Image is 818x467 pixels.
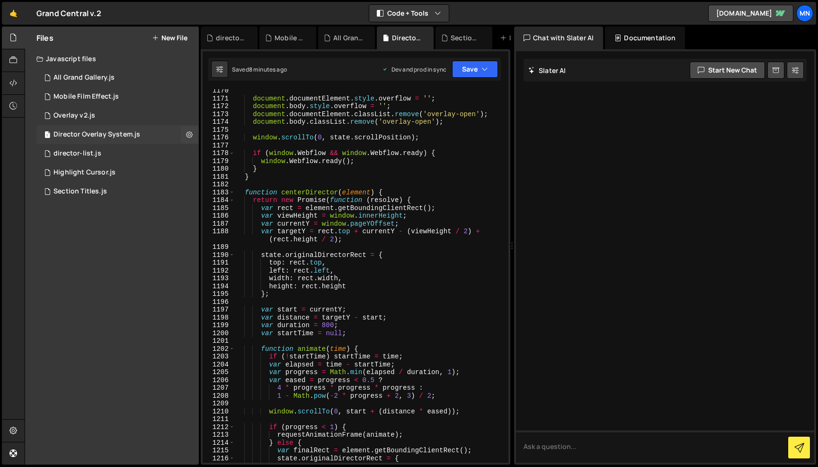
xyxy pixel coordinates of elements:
div: 15298/42891.js [36,125,199,144]
div: 1194 [203,283,235,291]
div: Chat with Slater AI [514,27,603,49]
div: 1182 [203,181,235,189]
div: 1212 [203,423,235,431]
div: 1205 [203,368,235,376]
div: 8 minutes ago [249,65,287,73]
div: 1193 [203,275,235,283]
div: 1213 [203,431,235,439]
div: Overlay v2.js [53,111,95,120]
div: Section Titles.js [53,187,107,196]
div: 1170 [203,87,235,95]
div: 1188 [203,228,235,243]
div: 1210 [203,408,235,416]
div: 1204 [203,361,235,369]
a: [DOMAIN_NAME] [708,5,793,22]
h2: Files [36,33,53,43]
div: 1187 [203,220,235,228]
div: 1197 [203,306,235,314]
div: 15298/43578.js [36,68,199,87]
div: 1200 [203,330,235,338]
div: 1195 [203,290,235,298]
div: 1173 [203,110,235,119]
div: director-list.js [216,33,246,43]
div: 1198 [203,314,235,322]
div: 1191 [203,259,235,267]
div: 1186 [203,212,235,220]
div: 1174 [203,118,235,126]
div: 1214 [203,439,235,447]
div: 1184 [203,196,235,204]
div: 1215 [203,447,235,455]
div: Director Overlay System.js [392,33,422,43]
div: 15298/45944.js [36,106,199,125]
div: Saved [232,65,287,73]
button: Code + Tools [369,5,449,22]
div: 1176 [203,134,235,142]
div: 1206 [203,376,235,385]
div: 1203 [203,353,235,361]
div: Mobile Film Effect.js [275,33,305,43]
a: 🤙 [2,2,25,25]
div: 1185 [203,204,235,212]
div: 1183 [203,189,235,197]
div: Dev and prod in sync [382,65,446,73]
div: 1192 [203,267,235,275]
div: Documentation [605,27,685,49]
div: 1209 [203,400,235,408]
div: 15298/40223.js [36,182,199,201]
button: Save [452,61,498,78]
div: 1207 [203,384,235,392]
div: All Grand Gallery.js [53,73,115,82]
div: 15298/47702.js [36,87,199,106]
div: 15298/40379.js [36,144,199,163]
div: Grand Central v.2 [36,8,101,19]
div: 1216 [203,455,235,463]
div: New File [500,33,540,43]
div: 1201 [203,337,235,345]
div: 1208 [203,392,235,400]
div: All Grand Gallery.js [333,33,364,43]
div: 1177 [203,142,235,150]
div: 1189 [203,243,235,251]
a: MN [796,5,813,22]
div: 1211 [203,415,235,423]
div: Mobile Film Effect.js [53,92,119,101]
div: 1178 [203,149,235,157]
div: 1175 [203,126,235,134]
div: 1190 [203,251,235,259]
div: 1172 [203,102,235,110]
div: Highlight Cursor.js [53,168,116,177]
button: Start new chat [690,62,765,79]
div: 1196 [203,298,235,306]
div: Section Titles.js [451,33,481,43]
span: 1 [44,132,50,139]
div: Director Overlay System.js [53,130,140,139]
button: New File [152,34,187,42]
div: 1171 [203,95,235,103]
div: 15298/43117.js [36,163,199,182]
div: director-list.js [53,149,101,158]
div: 1202 [203,345,235,353]
div: 1179 [203,157,235,165]
div: 1199 [203,321,235,330]
div: Javascript files [25,49,199,68]
div: 1181 [203,173,235,181]
div: 1180 [203,165,235,173]
h2: Slater AI [528,66,566,75]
